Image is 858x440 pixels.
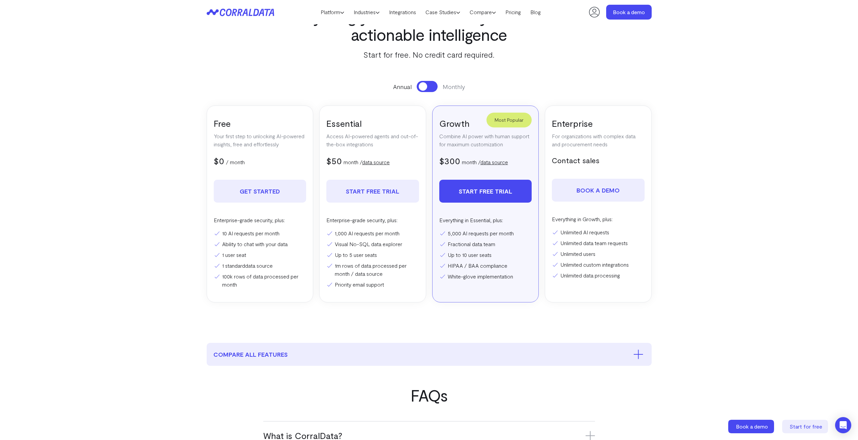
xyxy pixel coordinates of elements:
a: Start free trial [439,180,532,203]
span: $50 [326,155,342,166]
a: Integrations [384,7,421,17]
li: Fractional data team [439,240,532,248]
a: Book a demo [606,5,652,20]
li: Unlimited data processing [552,271,645,280]
li: Up to 10 user seats [439,251,532,259]
h3: Essential [326,118,419,129]
a: Book a demo [728,420,775,433]
p: Enterprise-grade security, plus: [326,216,419,224]
li: 5,000 AI requests per month [439,229,532,237]
p: Enterprise-grade security, plus: [214,216,306,224]
li: 1,000 AI requests per month [326,229,419,237]
h3: Growth [439,118,532,129]
li: HIPAA / BAA compliance [439,262,532,270]
span: Annual [393,82,412,91]
a: Pricing [501,7,526,17]
h3: Enterprise [552,118,645,129]
li: 10 AI requests per month [214,229,306,237]
p: For organizations with complex data and procurement needs [552,132,645,148]
a: Start free trial [326,180,419,203]
p: Your first step to unlocking AI-powered insights, free and effortlessly [214,132,306,148]
p: Start for free. No credit card required. [272,49,586,61]
p: Combine AI power with human support for maximum customization [439,132,532,148]
a: Compare [465,7,501,17]
button: compare all features [207,343,652,366]
h5: Contact sales [552,155,645,165]
a: Book a demo [552,179,645,202]
span: $0 [214,155,224,166]
a: Platform [316,7,349,17]
span: $300 [439,155,460,166]
p: month / [462,158,508,166]
li: Visual No-SQL data explorer [326,240,419,248]
p: Access AI-powered agents and out-of-the-box integrations [326,132,419,148]
li: Unlimited users [552,250,645,258]
li: Unlimited data team requests [552,239,645,247]
li: Unlimited AI requests [552,228,645,236]
li: Up to 5 user seats [326,251,419,259]
a: Industries [349,7,384,17]
a: Case Studies [421,7,465,17]
li: White-glove implementation [439,272,532,281]
li: 1m rows of data processed per month / data source [326,262,419,278]
li: 1 standard [214,262,306,270]
a: data source [245,262,273,269]
h3: Everything you need to turn your data into actionable intelligence [272,7,586,43]
li: 1 user seat [214,251,306,259]
a: Get Started [214,180,306,203]
a: data source [480,159,508,165]
li: Unlimited custom integrations [552,261,645,269]
li: 100k rows of data processed per month [214,272,306,289]
div: Most Popular [486,113,532,127]
div: Open Intercom Messenger [835,417,851,433]
h3: Free [214,118,306,129]
p: / month [226,158,245,166]
p: Everything in Growth, plus: [552,215,645,223]
a: Blog [526,7,545,17]
p: Everything in Essential, plus: [439,216,532,224]
span: Start for free [790,423,822,430]
p: month / [344,158,390,166]
span: Book a demo [736,423,768,430]
span: Monthly [443,82,465,91]
a: Start for free [782,420,829,433]
a: data source [362,159,390,165]
h2: FAQs [207,386,652,404]
li: Ability to chat with your data [214,240,306,248]
li: Priority email support [326,281,419,289]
